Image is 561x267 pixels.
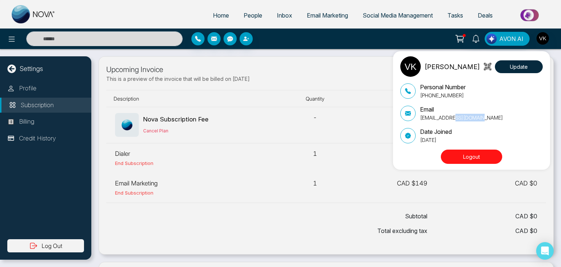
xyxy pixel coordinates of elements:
[420,105,503,114] p: Email
[420,136,452,144] p: [DATE]
[420,91,466,99] p: [PHONE_NUMBER]
[495,60,543,73] button: Update
[424,62,480,72] p: [PERSON_NAME]
[536,242,554,260] div: Open Intercom Messenger
[441,150,502,164] button: Logout
[420,83,466,91] p: Personal Number
[420,127,452,136] p: Date Joined
[420,114,503,121] p: [EMAIL_ADDRESS][DOMAIN_NAME]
